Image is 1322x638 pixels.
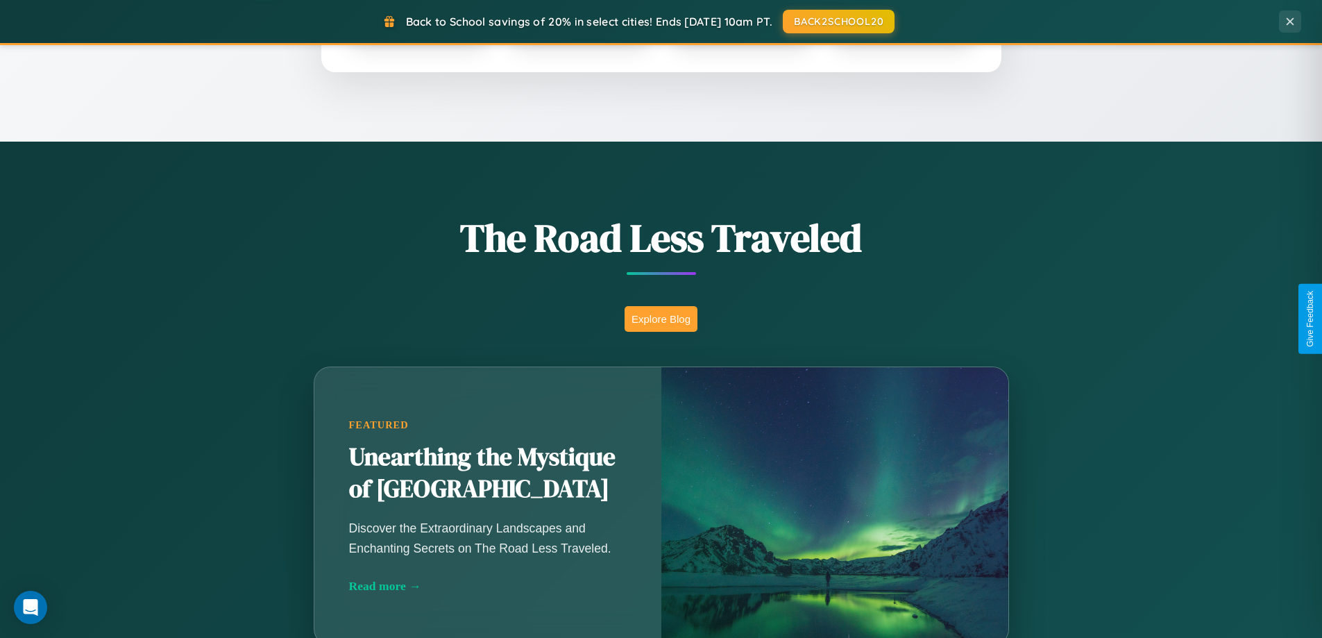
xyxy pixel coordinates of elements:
[349,442,627,505] h2: Unearthing the Mystique of [GEOGRAPHIC_DATA]
[625,306,697,332] button: Explore Blog
[349,519,627,557] p: Discover the Extraordinary Landscapes and Enchanting Secrets on The Road Less Traveled.
[349,579,627,594] div: Read more →
[349,419,627,431] div: Featured
[783,10,895,33] button: BACK2SCHOOL20
[245,211,1078,265] h1: The Road Less Traveled
[1305,291,1315,347] div: Give Feedback
[406,15,772,28] span: Back to School savings of 20% in select cities! Ends [DATE] 10am PT.
[14,591,47,624] div: Open Intercom Messenger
